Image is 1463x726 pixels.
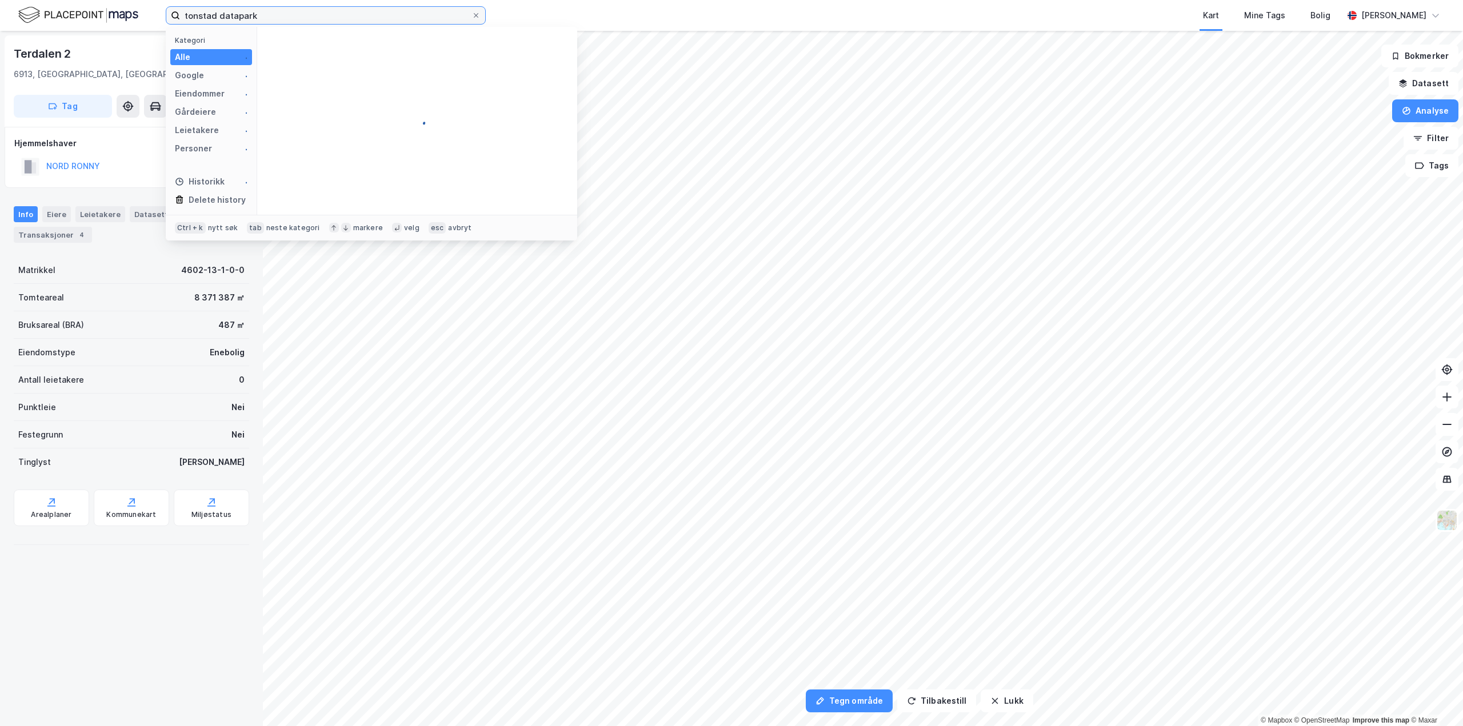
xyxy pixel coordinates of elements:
[448,223,471,232] div: avbryt
[1392,99,1458,122] button: Analyse
[1389,72,1458,95] button: Datasett
[76,229,87,240] div: 4
[231,428,245,442] div: Nei
[1406,671,1463,726] div: Kontrollprogram for chat
[1310,9,1330,22] div: Bolig
[75,206,125,222] div: Leietakere
[218,318,245,332] div: 487 ㎡
[18,291,64,304] div: Tomteareal
[18,346,75,359] div: Eiendomstype
[1261,716,1292,724] a: Mapbox
[189,193,246,207] div: Delete history
[179,455,245,469] div: [PERSON_NAME]
[806,689,893,712] button: Tegn område
[191,510,231,519] div: Miljøstatus
[1404,127,1458,150] button: Filter
[1244,9,1285,22] div: Mine Tags
[353,223,383,232] div: markere
[404,223,419,232] div: velg
[18,400,56,414] div: Punktleie
[981,689,1033,712] button: Lukk
[238,177,247,186] img: spinner.a6d8c91a73a9ac5275cf975e30b51cfb.svg
[14,206,38,222] div: Info
[175,175,225,188] div: Historikk
[238,126,247,135] img: spinner.a6d8c91a73a9ac5275cf975e30b51cfb.svg
[175,105,216,119] div: Gårdeiere
[1405,154,1458,177] button: Tags
[175,50,190,64] div: Alle
[175,142,212,155] div: Personer
[1436,510,1458,531] img: Z
[18,455,51,469] div: Tinglyst
[238,71,247,80] img: spinner.a6d8c91a73a9ac5275cf975e30b51cfb.svg
[175,36,252,45] div: Kategori
[18,428,63,442] div: Festegrunn
[14,45,73,63] div: Terdalen 2
[31,510,71,519] div: Arealplaner
[130,206,173,222] div: Datasett
[18,318,84,332] div: Bruksareal (BRA)
[42,206,71,222] div: Eiere
[429,222,446,234] div: esc
[238,107,247,117] img: spinner.a6d8c91a73a9ac5275cf975e30b51cfb.svg
[175,69,204,82] div: Google
[238,89,247,98] img: spinner.a6d8c91a73a9ac5275cf975e30b51cfb.svg
[181,263,245,277] div: 4602-13-1-0-0
[194,291,245,304] div: 8 371 387 ㎡
[106,510,156,519] div: Kommunekart
[180,7,471,24] input: Søk på adresse, matrikkel, gårdeiere, leietakere eller personer
[18,263,55,277] div: Matrikkel
[14,95,112,118] button: Tag
[18,373,84,387] div: Antall leietakere
[175,87,225,101] div: Eiendommer
[231,400,245,414] div: Nei
[175,123,219,137] div: Leietakere
[238,53,247,62] img: spinner.a6d8c91a73a9ac5275cf975e30b51cfb.svg
[1361,9,1426,22] div: [PERSON_NAME]
[408,112,426,130] img: spinner.a6d8c91a73a9ac5275cf975e30b51cfb.svg
[208,223,238,232] div: nytt søk
[175,222,206,234] div: Ctrl + k
[238,144,247,153] img: spinner.a6d8c91a73a9ac5275cf975e30b51cfb.svg
[14,227,92,243] div: Transaksjoner
[14,137,249,150] div: Hjemmelshaver
[1203,9,1219,22] div: Kart
[210,346,245,359] div: Enebolig
[1353,716,1409,724] a: Improve this map
[897,689,976,712] button: Tilbakestill
[1381,45,1458,67] button: Bokmerker
[266,223,320,232] div: neste kategori
[239,373,245,387] div: 0
[247,222,264,234] div: tab
[14,67,209,81] div: 6913, [GEOGRAPHIC_DATA], [GEOGRAPHIC_DATA]
[18,5,138,25] img: logo.f888ab2527a4732fd821a326f86c7f29.svg
[1294,716,1350,724] a: OpenStreetMap
[1406,671,1463,726] iframe: Chat Widget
